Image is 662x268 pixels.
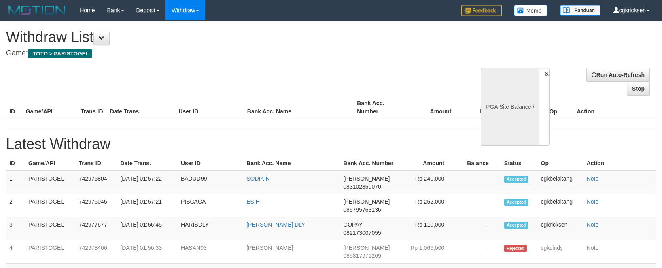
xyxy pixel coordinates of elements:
[246,245,293,251] a: [PERSON_NAME]
[343,253,381,259] span: 085817971269
[538,171,583,194] td: cgkbelakang
[178,194,243,217] td: PISCACA
[28,49,92,58] span: ITOTO > PARISTOGEL
[343,245,390,251] span: [PERSON_NAME]
[6,156,25,171] th: ID
[504,222,528,229] span: Accepted
[587,198,599,205] a: Note
[354,96,409,119] th: Bank Acc. Number
[456,156,501,171] th: Balance
[6,49,433,57] h4: Game:
[586,68,650,82] a: Run Auto-Refresh
[6,240,25,264] td: 4
[175,96,244,119] th: User ID
[23,96,78,119] th: Game/API
[246,175,270,182] a: SODIKIN
[501,156,538,171] th: Status
[76,171,117,194] td: 742975804
[178,171,243,194] td: BADUD99
[76,217,117,240] td: 742977677
[343,221,362,228] span: GOPAY
[404,171,456,194] td: Rp 240,000
[340,156,404,171] th: Bank Acc. Number
[538,240,583,264] td: cgkcindy
[546,96,574,119] th: Op
[117,217,177,240] td: [DATE] 01:56:45
[117,240,177,264] td: [DATE] 01:56:33
[246,198,260,205] a: ESIH
[6,96,23,119] th: ID
[587,221,599,228] a: Note
[456,194,501,217] td: -
[504,245,527,252] span: Rejected
[6,4,68,16] img: MOTION_logo.png
[404,240,456,264] td: Rp 1,066,000
[117,194,177,217] td: [DATE] 01:57:21
[343,198,390,205] span: [PERSON_NAME]
[6,171,25,194] td: 1
[6,217,25,240] td: 3
[514,5,548,16] img: Button%20Memo.svg
[461,5,502,16] img: Feedback.jpg
[244,96,354,119] th: Bank Acc. Name
[246,221,305,228] a: [PERSON_NAME] DLY
[538,194,583,217] td: cgkbelakang
[178,156,243,171] th: User ID
[404,194,456,217] td: Rp 252,000
[76,156,117,171] th: Trans ID
[77,96,106,119] th: Trans ID
[504,176,528,183] span: Accepted
[76,194,117,217] td: 742976045
[456,171,501,194] td: -
[343,175,390,182] span: [PERSON_NAME]
[117,171,177,194] td: [DATE] 01:57:22
[538,156,583,171] th: Op
[25,171,76,194] td: PARISTOGEL
[178,217,243,240] td: HARISDLY
[560,5,600,16] img: panduan.png
[627,82,650,96] a: Stop
[25,217,76,240] td: PARISTOGEL
[456,240,501,264] td: -
[583,156,656,171] th: Action
[76,240,117,264] td: 742978466
[538,217,583,240] td: cgkricksen
[107,96,176,119] th: Date Trans.
[404,217,456,240] td: Rp 110,000
[343,183,381,190] span: 083102850070
[6,194,25,217] td: 2
[25,194,76,217] td: PARISTOGEL
[117,156,177,171] th: Date Trans.
[25,156,76,171] th: Game/API
[587,175,599,182] a: Note
[587,245,599,251] a: Note
[404,156,456,171] th: Amount
[409,96,464,119] th: Amount
[504,199,528,206] span: Accepted
[178,240,243,264] td: HASAN03
[343,230,381,236] span: 082173007055
[6,29,433,45] h1: Withdraw List
[463,96,513,119] th: Balance
[343,206,381,213] span: 085795763136
[25,240,76,264] td: PARISTOGEL
[6,136,656,152] h1: Latest Withdraw
[456,217,501,240] td: -
[243,156,340,171] th: Bank Acc. Name
[481,68,539,146] div: PGA Site Balance /
[573,96,656,119] th: Action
